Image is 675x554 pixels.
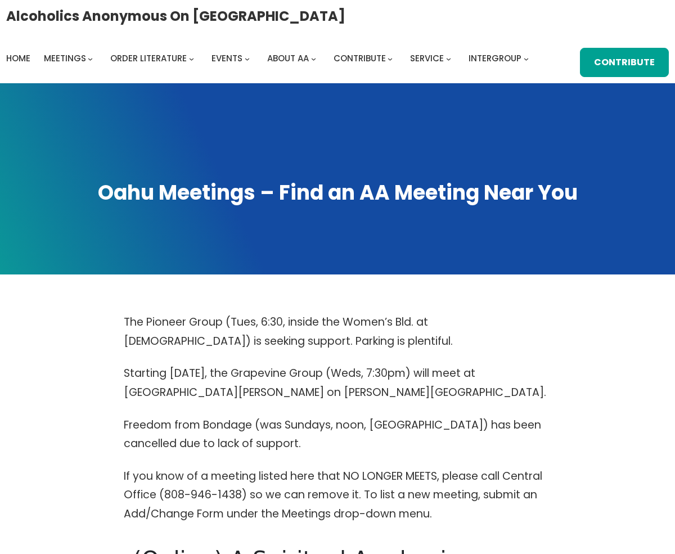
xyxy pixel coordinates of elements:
button: Meetings submenu [88,56,93,61]
h1: Oahu Meetings – Find an AA Meeting Near You [11,179,664,207]
nav: Intergroup [6,51,533,66]
span: Intergroup [469,52,521,64]
button: Events submenu [245,56,250,61]
p: If you know of a meeting listed here that NO LONGER MEETS, please call Central Office (808-946-14... [124,467,551,524]
a: About AA [267,51,309,66]
p: The Pioneer Group (Tues, 6:30, inside the Women’s Bld. at [DEMOGRAPHIC_DATA]) is seeking support.... [124,313,551,350]
a: Service [410,51,444,66]
button: Contribute submenu [388,56,393,61]
p: Freedom from Bondage (was Sundays, noon, [GEOGRAPHIC_DATA]) has been cancelled due to lack of sup... [124,416,551,453]
span: Events [211,52,242,64]
span: Meetings [44,52,86,64]
span: Service [410,52,444,64]
span: About AA [267,52,309,64]
a: Contribute [334,51,386,66]
a: Contribute [580,48,669,77]
a: Home [6,51,30,66]
span: Contribute [334,52,386,64]
button: Order Literature submenu [189,56,194,61]
span: Home [6,52,30,64]
button: Service submenu [446,56,451,61]
a: Events [211,51,242,66]
span: Order Literature [110,52,187,64]
button: Intergroup submenu [524,56,529,61]
button: About AA submenu [311,56,316,61]
p: Starting [DATE], the Grapevine Group (Weds, 7:30pm) will meet at [GEOGRAPHIC_DATA][PERSON_NAME] o... [124,364,551,402]
a: Alcoholics Anonymous on [GEOGRAPHIC_DATA] [6,4,345,28]
a: Meetings [44,51,86,66]
a: Intergroup [469,51,521,66]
